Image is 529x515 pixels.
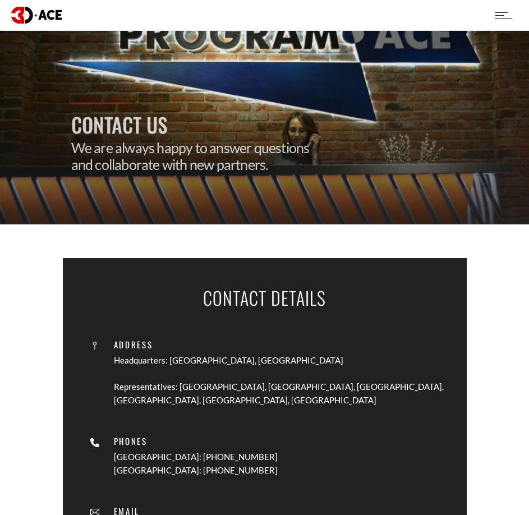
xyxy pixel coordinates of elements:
[114,450,278,463] p: [GEOGRAPHIC_DATA]: [PHONE_NUMBER]
[114,354,444,407] a: Headquarters: [GEOGRAPHIC_DATA], [GEOGRAPHIC_DATA] Representatives: [GEOGRAPHIC_DATA], [GEOGRAPHI...
[11,7,62,23] img: logo dark
[71,109,458,139] h1: Contact Us
[114,380,444,407] p: Representatives: [GEOGRAPHIC_DATA], [GEOGRAPHIC_DATA], [GEOGRAPHIC_DATA], [GEOGRAPHIC_DATA], [GEO...
[114,354,444,367] p: Headquarters: [GEOGRAPHIC_DATA], [GEOGRAPHIC_DATA]
[114,435,278,448] p: Phones
[114,464,278,477] p: [GEOGRAPHIC_DATA]: [PHONE_NUMBER]
[71,139,458,173] p: We are always happy to answer questions and collaborate with new partners.
[203,285,326,310] p: Contact Details
[114,338,444,351] p: Address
